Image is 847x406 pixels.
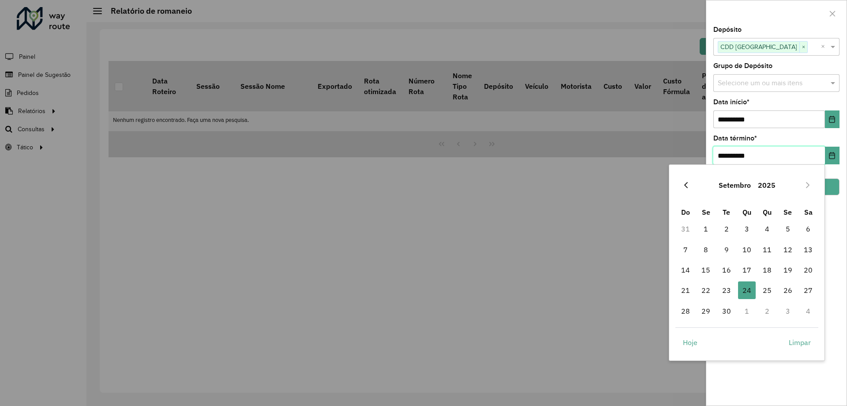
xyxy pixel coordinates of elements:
td: 13 [798,239,818,260]
div: Choose Date [669,164,825,360]
span: 16 [718,261,735,279]
button: Limpar [781,334,818,351]
td: 1 [696,219,716,239]
td: 14 [675,260,696,280]
button: Choose Month [715,175,754,196]
label: Grupo de Depósito [713,61,772,71]
td: 11 [757,239,777,260]
span: Se [702,208,710,216]
span: 25 [758,281,776,299]
td: 6 [798,219,818,239]
span: 9 [718,241,735,258]
span: 24 [738,281,756,299]
td: 20 [798,260,818,280]
span: 14 [677,261,694,279]
span: CDD [GEOGRAPHIC_DATA] [718,42,799,52]
span: 12 [779,241,797,258]
td: 5 [778,219,798,239]
button: Choose Year [754,175,779,196]
button: Hoje [675,334,705,351]
td: 17 [737,260,757,280]
label: Data término [713,133,757,144]
span: 4 [758,220,776,238]
span: 19 [779,261,797,279]
button: Previous Month [679,178,693,192]
span: 29 [697,302,715,320]
span: 17 [738,261,756,279]
td: 2 [757,301,777,321]
td: 27 [798,280,818,300]
button: Choose Date [825,110,840,128]
span: Do [681,208,690,216]
td: 8 [696,239,716,260]
button: Next Month [801,178,815,192]
td: 28 [675,301,696,321]
td: 7 [675,239,696,260]
span: × [799,42,807,53]
span: 20 [799,261,817,279]
td: 2 [716,219,736,239]
span: 27 [799,281,817,299]
span: 11 [758,241,776,258]
td: 3 [778,301,798,321]
td: 26 [778,280,798,300]
td: 12 [778,239,798,260]
span: 22 [697,281,715,299]
span: 13 [799,241,817,258]
span: 23 [718,281,735,299]
span: 7 [677,241,694,258]
span: 3 [738,220,756,238]
span: 28 [677,302,694,320]
span: 18 [758,261,776,279]
span: 10 [738,241,756,258]
span: 21 [677,281,694,299]
span: Sa [804,208,813,216]
td: 4 [757,219,777,239]
td: 24 [737,280,757,300]
span: 1 [697,220,715,238]
button: Choose Date [825,147,840,164]
td: 22 [696,280,716,300]
td: 25 [757,280,777,300]
td: 21 [675,280,696,300]
td: 15 [696,260,716,280]
span: 30 [718,302,735,320]
span: 26 [779,281,797,299]
span: Qu [763,208,772,216]
td: 23 [716,280,736,300]
span: Te [723,208,730,216]
td: 4 [798,301,818,321]
td: 18 [757,260,777,280]
span: Hoje [683,337,697,348]
span: 6 [799,220,817,238]
td: 31 [675,219,696,239]
span: 8 [697,241,715,258]
td: 3 [737,219,757,239]
span: Clear all [821,42,828,52]
span: 2 [718,220,735,238]
td: 1 [737,301,757,321]
td: 30 [716,301,736,321]
td: 29 [696,301,716,321]
span: Se [783,208,792,216]
span: Limpar [789,337,811,348]
label: Data início [713,97,750,107]
td: 10 [737,239,757,260]
span: 5 [779,220,797,238]
span: Qu [742,208,751,216]
label: Depósito [713,24,742,35]
td: 9 [716,239,736,260]
span: 15 [697,261,715,279]
td: 19 [778,260,798,280]
td: 16 [716,260,736,280]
